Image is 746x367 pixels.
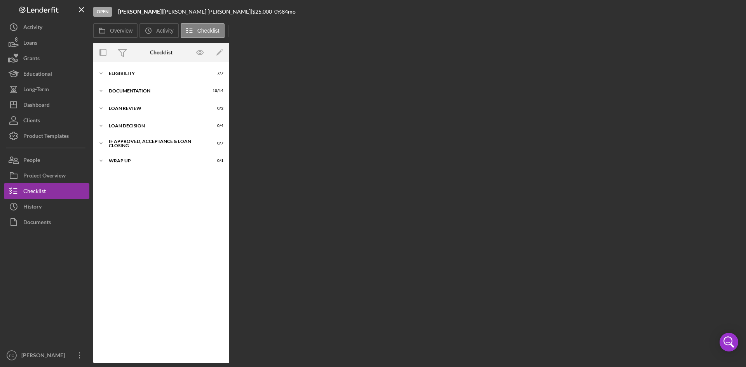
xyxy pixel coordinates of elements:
[4,128,89,144] button: Product Templates
[23,199,42,216] div: History
[109,106,204,111] div: Loan Review
[23,35,37,52] div: Loans
[720,333,738,351] div: Open Intercom Messenger
[23,82,49,99] div: Long-Term
[93,23,138,38] button: Overview
[109,71,204,76] div: Eligibility
[4,348,89,363] button: FC[PERSON_NAME]
[4,168,89,183] button: Project Overview
[4,97,89,113] button: Dashboard
[139,23,178,38] button: Activity
[23,183,46,201] div: Checklist
[23,19,42,37] div: Activity
[23,97,50,115] div: Dashboard
[282,9,296,15] div: 84 mo
[163,9,252,15] div: [PERSON_NAME] [PERSON_NAME] |
[4,35,89,50] button: Loans
[93,7,112,17] div: Open
[23,168,66,185] div: Project Overview
[4,199,89,214] button: History
[23,50,40,68] div: Grants
[23,66,52,83] div: Educational
[209,123,223,128] div: 0 / 4
[197,28,220,34] label: Checklist
[274,9,282,15] div: 0 %
[4,82,89,97] button: Long-Term
[23,128,69,146] div: Product Templates
[118,8,162,15] b: [PERSON_NAME]
[252,8,272,15] span: $25,000
[23,113,40,130] div: Clients
[181,23,225,38] button: Checklist
[209,106,223,111] div: 0 / 2
[4,214,89,230] button: Documents
[109,158,204,163] div: Wrap up
[23,152,40,170] div: People
[4,50,89,66] button: Grants
[156,28,173,34] label: Activity
[118,9,163,15] div: |
[150,49,173,56] div: Checklist
[23,214,51,232] div: Documents
[209,89,223,93] div: 10 / 14
[109,89,204,93] div: Documentation
[209,158,223,163] div: 0 / 1
[110,28,132,34] label: Overview
[109,139,204,148] div: If approved, acceptance & loan closing
[19,348,70,365] div: [PERSON_NAME]
[4,183,89,199] button: Checklist
[209,71,223,76] div: 7 / 7
[4,152,89,168] button: People
[209,141,223,146] div: 0 / 7
[9,353,14,358] text: FC
[4,113,89,128] button: Clients
[4,66,89,82] button: Educational
[4,19,89,35] button: Activity
[109,123,204,128] div: Loan decision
